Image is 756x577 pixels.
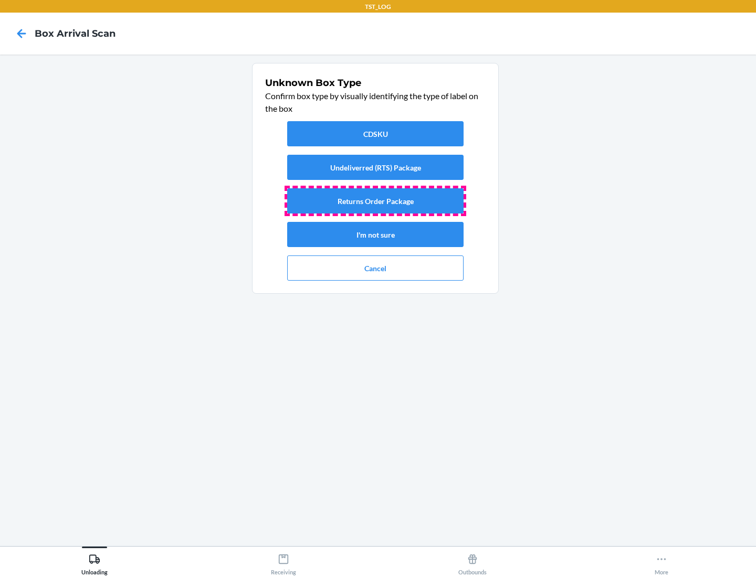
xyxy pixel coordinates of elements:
[458,549,487,575] div: Outbounds
[655,549,668,575] div: More
[265,90,486,115] p: Confirm box type by visually identifying the type of label on the box
[189,547,378,575] button: Receiving
[365,2,391,12] p: TST_LOG
[378,547,567,575] button: Outbounds
[265,76,486,90] h1: Unknown Box Type
[287,188,464,213] button: Returns Order Package
[287,222,464,247] button: I'm not sure
[287,155,464,180] button: Undeliverred (RTS) Package
[567,547,756,575] button: More
[81,549,108,575] div: Unloading
[287,255,464,281] button: Cancel
[35,27,115,40] h4: Box Arrival Scan
[271,549,296,575] div: Receiving
[287,121,464,146] button: CDSKU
